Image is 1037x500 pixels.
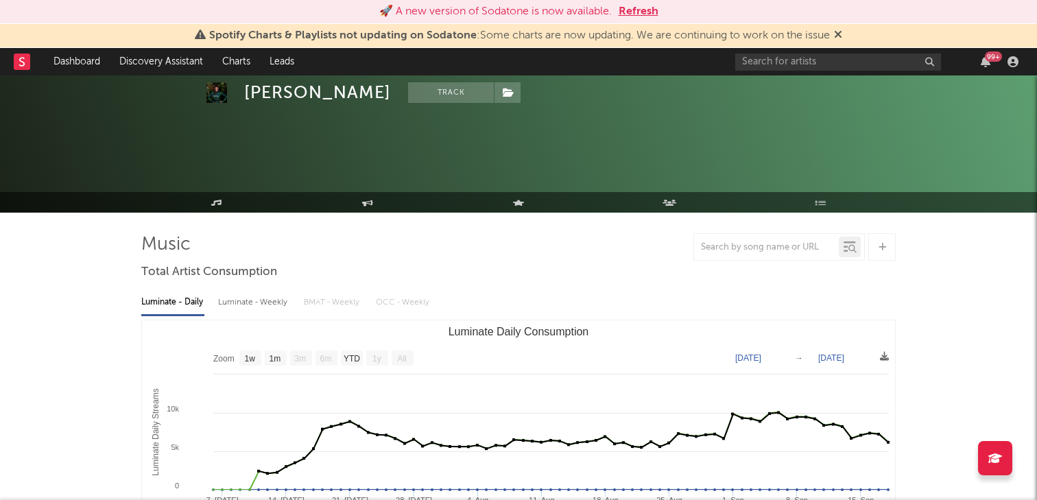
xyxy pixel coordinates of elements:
[209,30,830,41] span: : Some charts are now updating. We are continuing to work on the issue
[694,242,839,253] input: Search by song name or URL
[175,481,179,490] text: 0
[408,82,494,103] button: Track
[981,56,990,67] button: 99+
[260,48,304,75] a: Leads
[818,353,844,363] text: [DATE]
[320,354,332,364] text: 6m
[245,354,256,364] text: 1w
[795,353,803,363] text: →
[344,354,360,364] text: YTD
[449,326,589,337] text: Luminate Daily Consumption
[735,353,761,363] text: [DATE]
[619,3,658,20] button: Refresh
[110,48,213,75] a: Discovery Assistant
[372,354,381,364] text: 1y
[735,53,941,71] input: Search for artists
[213,354,235,364] text: Zoom
[985,51,1002,62] div: 99 +
[151,388,160,475] text: Luminate Daily Streams
[213,48,260,75] a: Charts
[270,354,281,364] text: 1m
[167,405,179,413] text: 10k
[44,48,110,75] a: Dashboard
[397,354,406,364] text: All
[141,264,277,281] span: Total Artist Consumption
[218,291,290,314] div: Luminate - Weekly
[834,30,842,41] span: Dismiss
[209,30,477,41] span: Spotify Charts & Playlists not updating on Sodatone
[171,443,179,451] text: 5k
[244,82,391,103] div: [PERSON_NAME]
[141,291,204,314] div: Luminate - Daily
[379,3,612,20] div: 🚀 A new version of Sodatone is now available.
[295,354,307,364] text: 3m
